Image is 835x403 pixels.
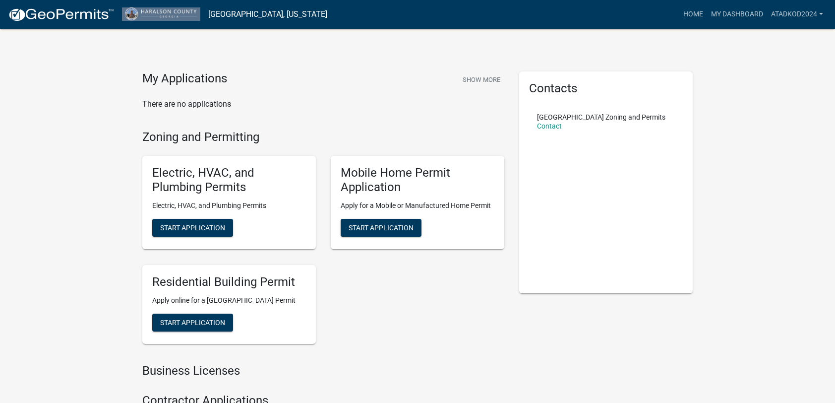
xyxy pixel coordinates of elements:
h4: Zoning and Permitting [142,130,504,144]
a: Home [679,5,707,24]
h4: My Applications [142,71,227,86]
img: Haralson County, Georgia [122,7,200,21]
button: Start Application [152,314,233,332]
h5: Electric, HVAC, and Plumbing Permits [152,166,306,195]
h4: Business Licenses [142,364,504,378]
h5: Residential Building Permit [152,275,306,289]
button: Show More [459,71,504,88]
a: My Dashboard [707,5,767,24]
p: Electric, HVAC, and Plumbing Permits [152,201,306,211]
p: Apply for a Mobile or Manufactured Home Permit [341,201,494,211]
span: Start Application [349,223,414,231]
p: There are no applications [142,98,504,110]
a: Contact [537,122,562,130]
button: Start Application [341,219,421,237]
p: Apply online for a [GEOGRAPHIC_DATA] Permit [152,295,306,306]
a: ATadkod2024 [767,5,827,24]
h5: Contacts [529,81,683,96]
p: [GEOGRAPHIC_DATA] Zoning and Permits [537,114,665,121]
span: Start Application [160,223,225,231]
button: Start Application [152,219,233,237]
span: Start Application [160,318,225,326]
h5: Mobile Home Permit Application [341,166,494,195]
a: [GEOGRAPHIC_DATA], [US_STATE] [208,6,327,23]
